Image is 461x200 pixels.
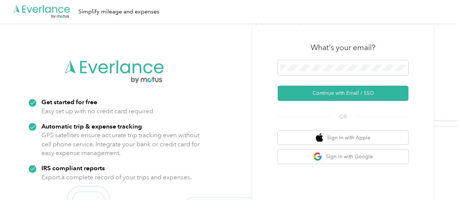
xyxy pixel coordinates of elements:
button: apple logoSign in with Apple [278,131,408,145]
strong: Automatic trip & expense tracking [41,122,142,130]
strong: IRS compliant reports [41,164,105,172]
p: Export a complete record of your trips and expenses. [41,173,192,182]
img: apple logo [316,133,323,142]
span: OR [330,113,356,121]
p: GPS satellites ensure accurate trip tracking even without cell phone service. Integrate your bank... [41,131,200,158]
button: Continue with Email / SSO [278,86,408,101]
img: google logo [313,152,322,161]
div: Simplify mileage and expenses [78,7,159,16]
p: Easy set up with no credit card required [41,107,153,116]
button: google logoSign in with Google [278,150,408,164]
strong: Get started for free [41,98,97,106]
h3: What's your email? [311,42,375,53]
